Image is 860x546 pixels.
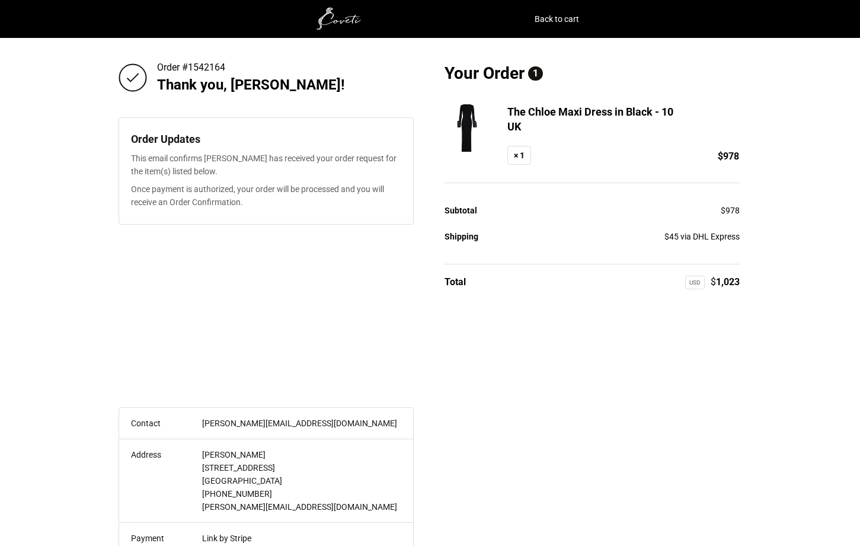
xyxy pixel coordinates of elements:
address: [PERSON_NAME] [STREET_ADDRESS] [GEOGRAPHIC_DATA] [202,448,413,513]
span: 1 [528,66,543,81]
span: $ [711,276,716,288]
span: Shipping [445,232,478,241]
label: Payment [131,534,164,543]
span: Total [445,276,466,288]
span: 978 [721,206,740,215]
span: $ [664,232,669,241]
h2: Your Order [445,62,740,85]
h3: The Chloe Maxi Dress in Black - 10 UK [507,104,682,134]
span: 1,023 [711,276,740,288]
p: This email confirms [PERSON_NAME] has received your order request for the item(s) listed below. [131,152,401,178]
span: Subtotal [445,206,477,215]
strong: × 1 [507,146,531,165]
img: white1.png [282,7,400,31]
span: $ [721,206,725,215]
div: USD [685,276,705,289]
img: The Chloe Maxi Dress in Black - 10 UK [445,104,490,152]
p: Link by Stripe [202,532,413,545]
span: 978 [718,148,739,165]
label: Address [131,450,161,459]
small: via DHL Express [680,232,740,241]
span: 45 [664,232,679,241]
p: [PHONE_NUMBER] [202,487,413,500]
p: [PERSON_NAME][EMAIL_ADDRESS][DOMAIN_NAME] [202,417,413,430]
p: Once payment is authorized, your order will be processed and you will receive an Order Confirmation. [131,183,401,209]
span: $ [718,151,723,162]
label: Contact [131,419,161,428]
h2: Thank you, [PERSON_NAME]! [157,76,362,94]
h3: Order Updates [131,133,401,146]
p: [PERSON_NAME][EMAIL_ADDRESS][DOMAIN_NAME] [202,500,413,513]
a: Back to cart [535,11,579,27]
p: Order #1542164 [157,62,362,73]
